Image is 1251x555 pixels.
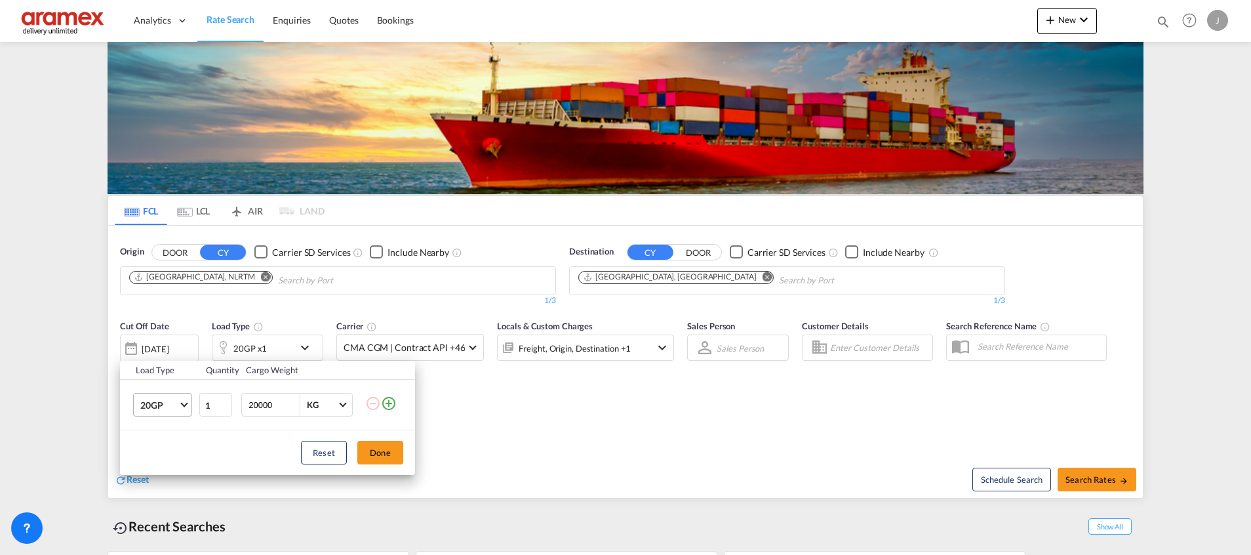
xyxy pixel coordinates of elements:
th: Quantity [198,361,239,380]
md-icon: icon-minus-circle-outline [365,396,381,411]
span: 20GP [140,399,178,412]
th: Load Type [120,361,198,380]
input: Enter Weight [247,394,300,416]
div: Cargo Weight [246,364,357,376]
div: KG [307,400,319,410]
input: Qty [199,393,232,417]
md-select: Choose: 20GP [133,393,192,417]
md-icon: icon-plus-circle-outline [381,396,397,411]
button: Reset [301,441,347,464]
button: Done [357,441,403,464]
